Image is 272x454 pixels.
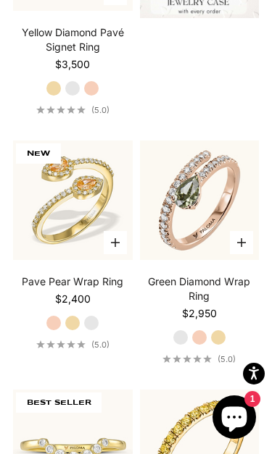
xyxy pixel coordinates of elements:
[182,306,217,321] sale-price: $2,950
[36,340,110,350] a: 5.0 out of 5.0 stars(5.0)
[162,355,212,363] div: 5.0 out of 5.0 stars
[36,340,86,348] div: 5.0 out of 5.0 stars
[218,354,236,364] span: (5.0)
[16,143,61,164] span: NEW
[55,57,90,72] sale-price: $3,500
[16,392,102,413] span: BEST SELLER
[22,274,123,289] a: Pave Pear Wrap Ring
[36,105,110,115] a: 5.0 out of 5.0 stars(5.0)
[36,106,86,114] div: 5.0 out of 5.0 stars
[91,340,110,350] span: (5.0)
[55,292,91,306] sale-price: $2,400
[140,140,259,259] img: #RoseGold
[13,25,132,54] a: Yellow Diamond Pavé Signet Ring
[140,274,259,303] a: Green Diamond Wrap Ring
[208,395,260,442] inbox-online-store-chat: Shopify online store chat
[91,105,110,115] span: (5.0)
[162,354,236,364] a: 5.0 out of 5.0 stars(5.0)
[13,140,132,259] img: #YellowGold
